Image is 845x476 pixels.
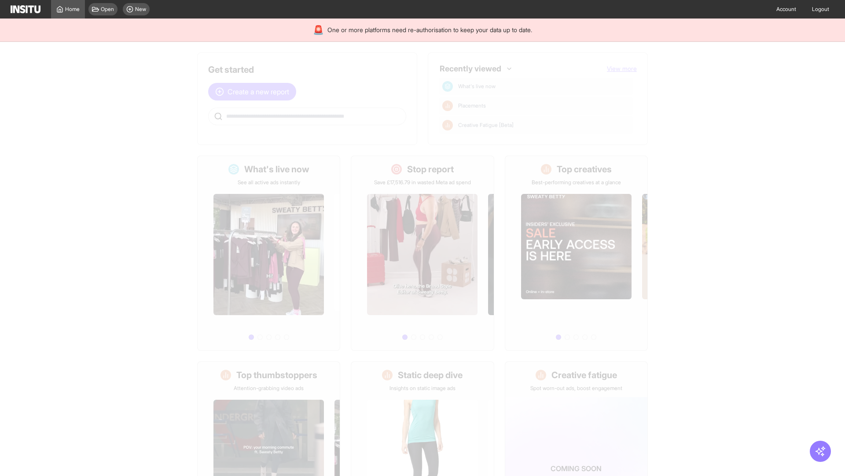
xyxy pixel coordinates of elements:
[11,5,40,13] img: Logo
[135,6,146,13] span: New
[101,6,114,13] span: Open
[65,6,80,13] span: Home
[313,24,324,36] div: 🚨
[327,26,532,34] span: One or more platforms need re-authorisation to keep your data up to date.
